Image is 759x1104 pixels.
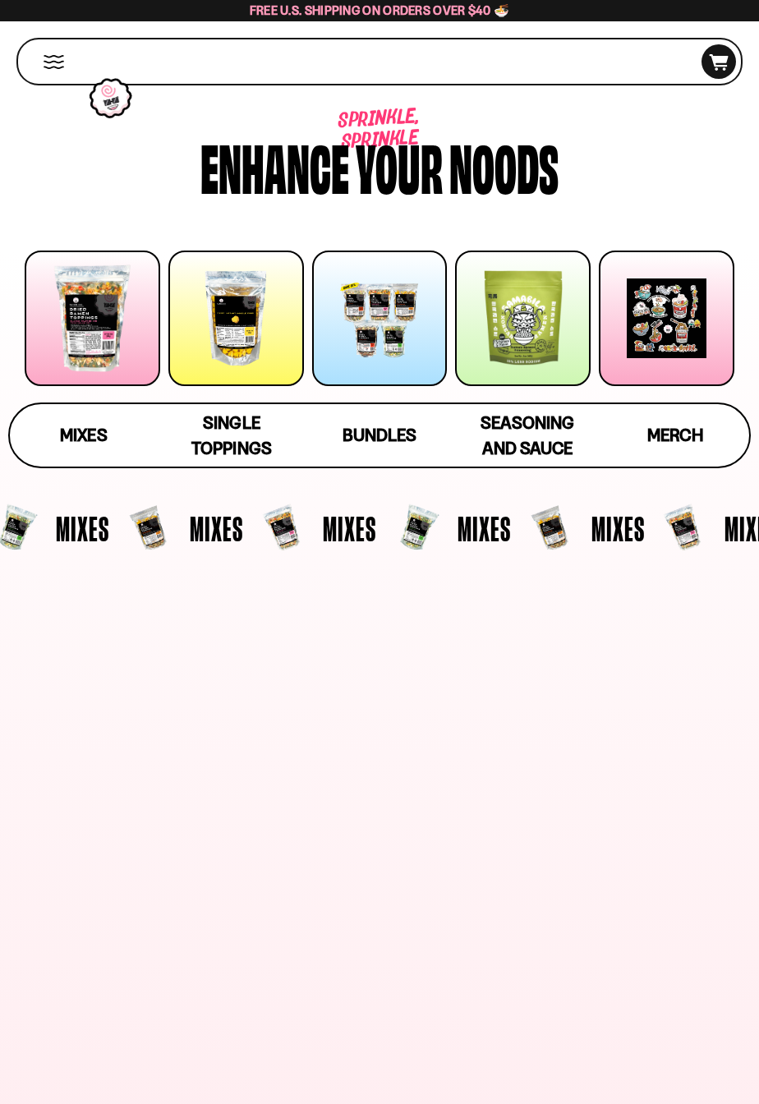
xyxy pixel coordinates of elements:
[343,425,416,445] span: Bundles
[481,412,574,458] span: Seasoning and Sauce
[200,137,559,191] div: Enhance your noods
[250,2,510,18] span: Free U.S. Shipping on Orders over $40 🍜
[191,412,271,458] span: Single Toppings
[453,404,601,467] a: Seasoning and Sauce
[306,404,453,467] a: Bundles
[60,425,107,445] span: Mixes
[591,511,645,545] span: Mixes
[647,425,702,445] span: Merch
[323,511,376,545] span: Mixes
[601,404,749,467] a: Merch
[10,404,158,467] a: Mixes
[190,511,243,545] span: Mixes
[458,511,511,545] span: Mixes
[158,404,306,467] a: Single Toppings
[56,511,109,545] span: Mixes
[43,55,65,69] button: Mobile Menu Trigger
